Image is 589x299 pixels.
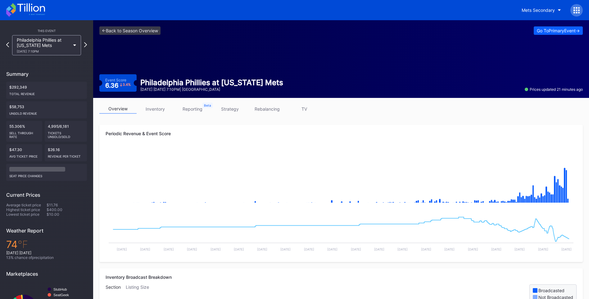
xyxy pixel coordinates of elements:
[6,238,87,251] div: 74
[6,251,87,255] div: [DATE] [DATE]
[525,87,583,92] div: Prices updated 21 minutes ago
[468,247,478,251] text: [DATE]
[137,104,174,114] a: inventory
[117,247,127,251] text: [DATE]
[491,247,501,251] text: [DATE]
[444,247,455,251] text: [DATE]
[9,129,39,139] div: Sell Through Rate
[6,192,87,198] div: Current Prices
[374,247,384,251] text: [DATE]
[538,247,548,251] text: [DATE]
[187,247,197,251] text: [DATE]
[18,238,28,251] span: ℉
[140,78,283,87] div: Philadelphia Phillies at [US_STATE] Mets
[9,152,39,158] div: Avg ticket price
[53,293,69,297] text: SeatGeek
[522,7,555,13] div: Mets Secondary
[6,29,87,33] div: This Event
[6,271,87,277] div: Marketplaces
[537,28,580,33] div: Go To Primary Event ->
[17,49,70,53] div: [DATE] 7:10PM
[106,274,577,280] div: Inventory Broadcast Breakdown
[211,247,221,251] text: [DATE]
[6,144,42,161] div: $47.30
[211,104,248,114] a: strategy
[106,209,577,256] svg: Chart title
[6,71,87,77] div: Summary
[45,144,87,161] div: $26.16
[9,172,84,178] div: seat price changes
[534,26,583,35] button: Go ToPrimaryEvent->
[6,207,47,212] div: Highest ticket price
[6,228,87,234] div: Weather Report
[304,247,314,251] text: [DATE]
[9,109,84,115] div: Unsold Revenue
[327,247,338,251] text: [DATE]
[397,247,408,251] text: [DATE]
[99,26,161,35] a: <-Back to Season Overview
[48,152,84,158] div: Revenue per ticket
[105,82,131,89] div: 6.36
[17,37,70,53] div: Philadelphia Phillies at [US_STATE] Mets
[106,147,577,209] svg: Chart title
[234,247,244,251] text: [DATE]
[517,4,566,16] button: Mets Secondary
[140,87,283,92] div: [DATE] [DATE] 7:10PM | [GEOGRAPHIC_DATA]
[538,288,564,293] div: Broadcasted
[6,121,42,142] div: 55.306%
[140,247,150,251] text: [DATE]
[99,104,137,114] a: overview
[6,82,87,99] div: $292,349
[561,247,572,251] text: [DATE]
[286,104,323,114] a: TV
[257,247,267,251] text: [DATE]
[47,212,87,217] div: $10.00
[47,207,87,212] div: $400.00
[174,104,211,114] a: reporting
[6,212,47,217] div: Lowest ticket price
[9,90,84,96] div: Total Revenue
[164,247,174,251] text: [DATE]
[47,203,87,207] div: $11.76
[48,129,84,139] div: Tickets Unsold/Sold
[351,247,361,251] text: [DATE]
[514,247,525,251] text: [DATE]
[53,287,67,291] text: StubHub
[248,104,286,114] a: rebalancing
[6,203,47,207] div: Average ticket price
[6,255,87,260] div: 13 % chance of precipitation
[280,247,291,251] text: [DATE]
[421,247,431,251] text: [DATE]
[105,78,126,82] div: Event Score
[45,121,87,142] div: 4,995/6,181
[106,131,577,136] div: Periodic Revenue & Event Score
[123,83,131,86] div: 3.4 %
[6,101,87,118] div: $58,753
